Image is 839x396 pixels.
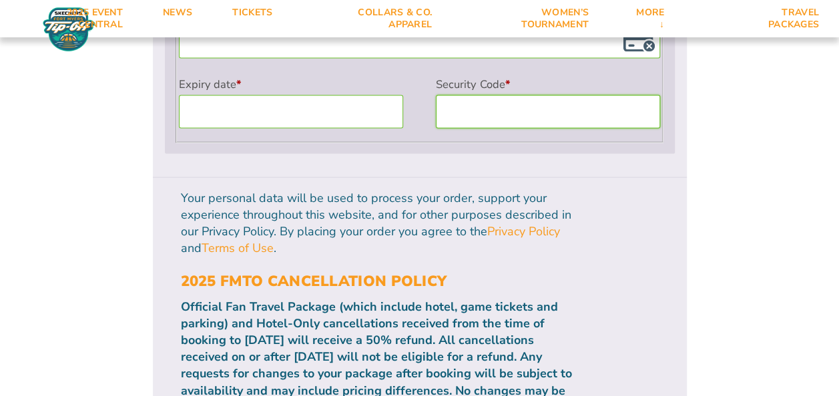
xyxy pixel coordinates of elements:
h3: 2025 FMTO Cancellation Policy [181,273,575,290]
label: Expiry date [179,73,403,95]
label: Security Code [436,73,660,95]
a: Privacy Policy [487,223,560,240]
iframe: Secure Credit Card Frame - Credit Card Number [186,28,661,56]
a: Terms of Use [202,240,274,257]
abbr: required [505,77,509,92]
iframe: Secure Credit Card Frame - Expiration Date [186,98,404,126]
abbr: required [236,77,241,92]
iframe: Secure Credit Card Frame - CVV [443,98,661,126]
p: Your personal data will be used to process your order, support your experience throughout this we... [181,190,575,257]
